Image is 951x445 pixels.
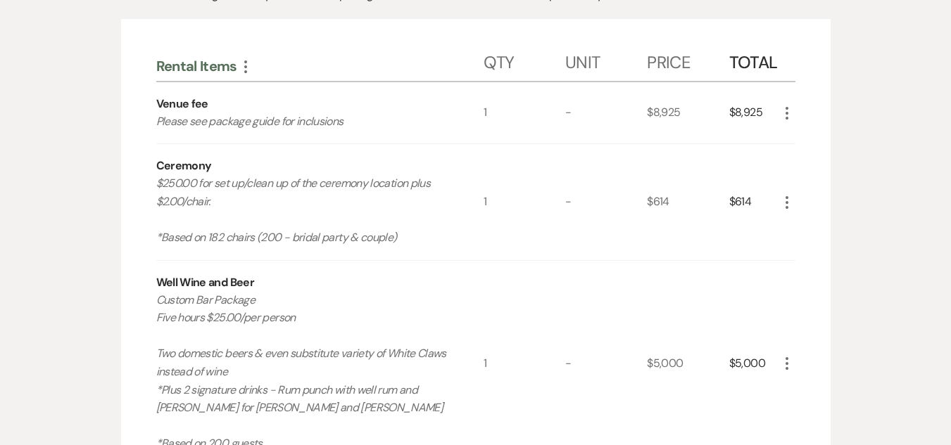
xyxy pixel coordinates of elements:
[484,39,565,81] div: Qty
[156,112,451,131] p: Please see package guide for inclusions
[156,174,451,246] p: $250.00 for set up/clean up of the ceremony location plus $2.00/chair. *Based on 182 chairs (200 ...
[484,82,565,144] div: 1
[156,157,212,174] div: Ceremony
[484,144,565,259] div: 1
[565,82,647,144] div: -
[156,274,254,291] div: Well Wine and Beer
[729,82,779,144] div: $8,925
[647,144,729,259] div: $614
[729,144,779,259] div: $614
[156,57,484,75] div: Rental Items
[729,39,779,81] div: Total
[647,82,729,144] div: $8,925
[565,39,647,81] div: Unit
[647,39,729,81] div: Price
[156,96,208,112] div: Venue fee
[565,144,647,259] div: -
